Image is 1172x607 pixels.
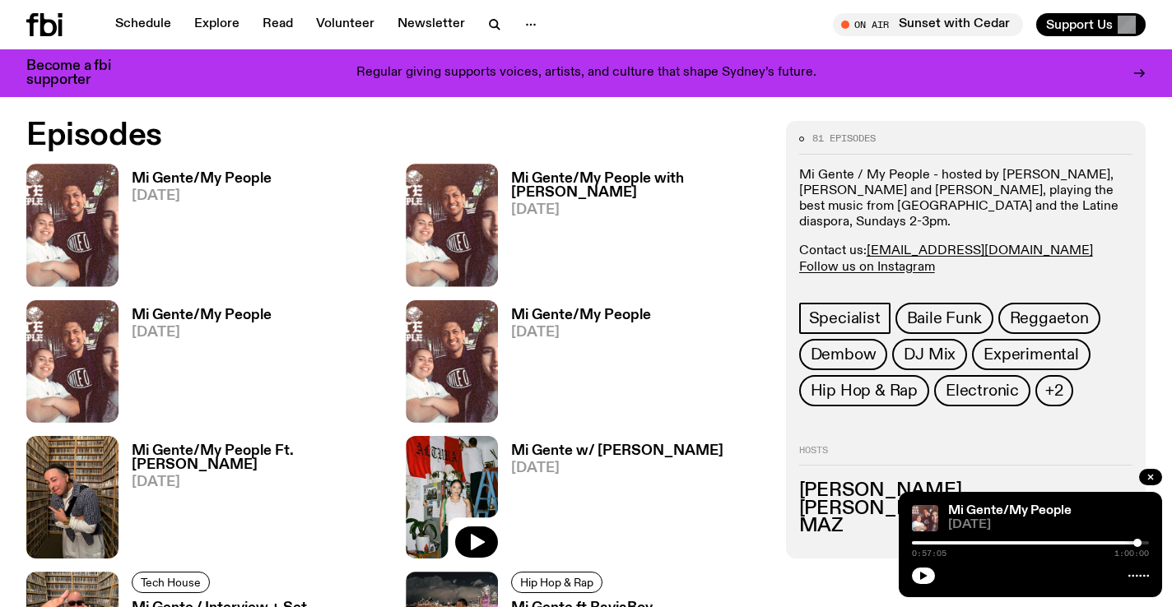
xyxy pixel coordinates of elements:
span: Support Us [1046,17,1113,32]
a: Experimental [972,339,1091,370]
h3: Mi Gente w/ [PERSON_NAME] [511,444,723,458]
a: Mi Gente/My People[DATE] [119,308,272,423]
a: Mi Gente/My People[DATE] [119,172,272,286]
span: [DATE] [511,203,765,217]
a: Mi Gente/My People[DATE] [498,308,651,423]
span: Baile Funk [907,309,982,327]
span: [DATE] [511,461,723,475]
a: Mi Gente/My People Ft. [PERSON_NAME][DATE] [119,444,386,558]
span: Dembow [811,345,877,364]
a: Specialist [799,303,891,334]
span: 1:00:00 [1114,549,1149,558]
span: [DATE] [132,326,272,340]
a: DJ Mix [892,339,967,370]
p: Mi Gente / My People - hosted by [PERSON_NAME], [PERSON_NAME] and [PERSON_NAME], playing the best... [799,168,1132,231]
p: Regular giving supports voices, artists, and culture that shape Sydney’s future. [356,66,816,81]
span: [DATE] [132,475,386,489]
span: Tech House [141,576,201,588]
h3: Mi Gente/My People with [PERSON_NAME] [511,172,765,200]
h3: Become a fbi supporter [26,59,132,87]
h3: Mi Gente/My People [132,172,272,186]
a: Schedule [105,13,181,36]
span: DJ Mix [904,345,956,364]
h3: Mi Gente/My People Ft. [PERSON_NAME] [132,444,386,472]
h3: [PERSON_NAME] [799,500,1132,518]
span: 81 episodes [812,134,876,143]
a: Explore [184,13,249,36]
h3: MAZ [799,517,1132,535]
span: Hip Hop & Rap [811,382,918,400]
a: Follow us on Instagram [799,261,935,274]
h3: [PERSON_NAME] [799,482,1132,500]
span: Electronic [946,382,1019,400]
h3: Mi Gente/My People [511,308,651,322]
a: Volunteer [306,13,384,36]
a: Mi Gente/My People [948,504,1072,517]
span: +2 [1045,382,1063,400]
a: Newsletter [388,13,475,36]
span: [DATE] [132,189,272,203]
a: Mi Gente/My People with [PERSON_NAME][DATE] [498,172,765,286]
a: Read [253,13,303,36]
span: Specialist [809,309,881,327]
a: Hip Hop & Rap [511,572,602,593]
h2: Episodes [26,121,766,151]
span: Reggaeton [1010,309,1089,327]
span: [DATE] [511,326,651,340]
a: Baile Funk [895,303,993,334]
a: Reggaeton [998,303,1100,334]
span: Experimental [984,345,1079,364]
a: Mi Gente w/ [PERSON_NAME][DATE] [498,444,723,558]
a: Hip Hop & Rap [799,375,929,406]
h3: Mi Gente/My People [132,308,272,322]
button: Support Us [1036,13,1146,36]
a: Electronic [934,375,1030,406]
span: Hip Hop & Rap [520,576,593,588]
h2: Hosts [799,446,1132,466]
a: Dembow [799,339,888,370]
button: +2 [1035,375,1073,406]
span: 0:57:05 [912,549,946,558]
a: [EMAIL_ADDRESS][DOMAIN_NAME] [867,244,1093,257]
p: Contact us: [799,243,1132,275]
span: [DATE] [948,519,1149,531]
a: Tech House [132,572,210,593]
button: On AirSunset with Cedar [833,13,1023,36]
